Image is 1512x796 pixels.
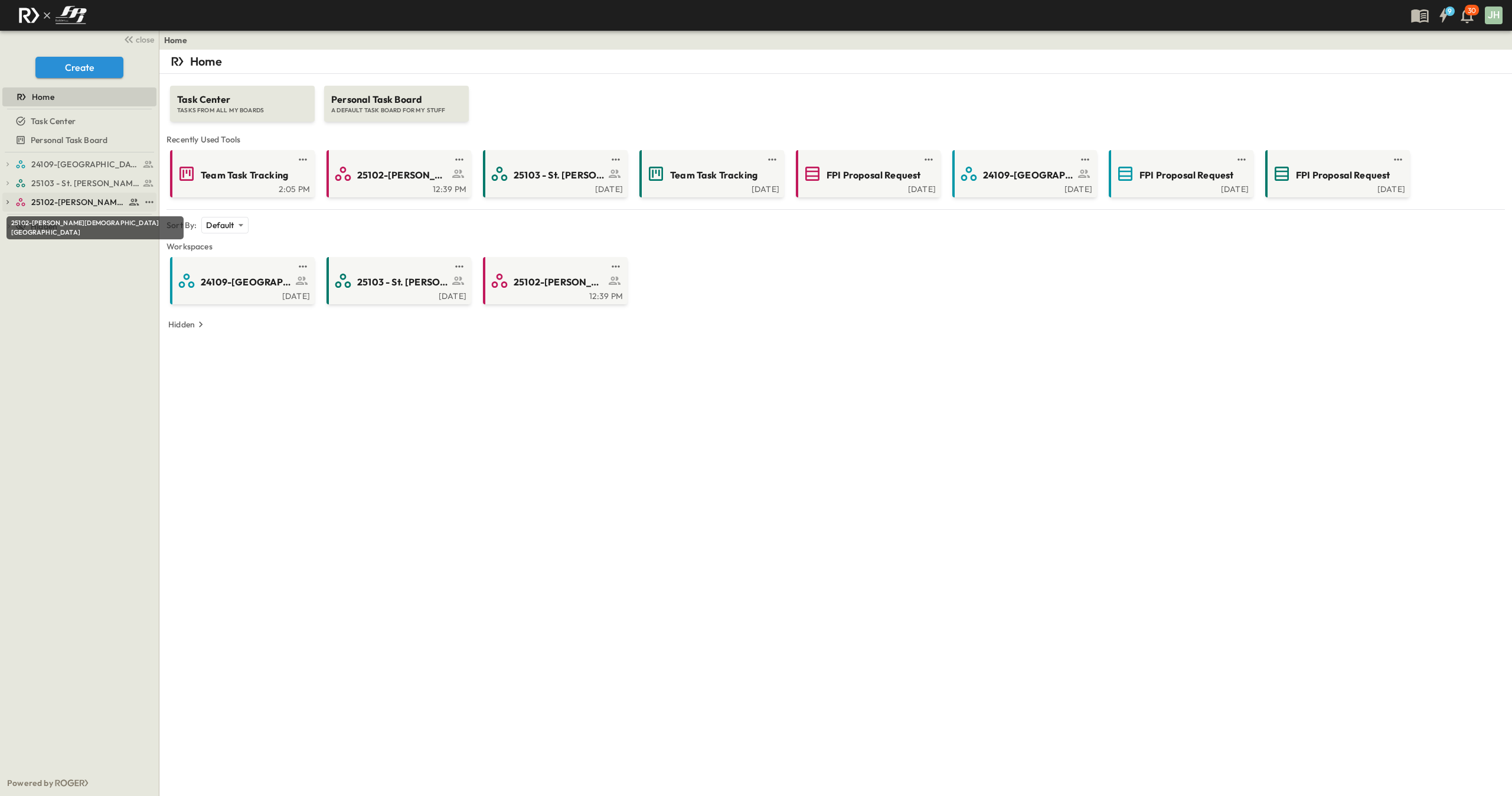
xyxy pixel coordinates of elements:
a: [DATE] [1268,183,1405,193]
div: 24109-St. Teresa of Calcutta Parish Halltest [2,155,156,174]
p: Hidden [168,319,195,330]
span: Recently Used Tools [166,134,1505,145]
a: Task Center [2,113,154,129]
a: Home [164,34,187,46]
span: FPI Proposal Request [1296,168,1390,182]
a: 25103 - St. [PERSON_NAME] Phase 2 [485,164,623,183]
a: 24109-[GEOGRAPHIC_DATA][PERSON_NAME] [172,271,310,290]
p: Home [190,53,222,70]
div: Default [201,217,248,233]
a: [DATE] [172,290,310,300]
a: 25103 - St. [PERSON_NAME] Phase 2 [15,175,154,191]
button: test [452,259,466,274]
span: 25102-Christ The Redeemer Anglican Church [31,196,125,208]
a: FPI Proposal Request [798,164,936,183]
a: Personal Task BoardA DEFAULT TASK BOARD FOR MY STUFF [323,74,470,122]
a: 25102-Christ The Redeemer Anglican Church [15,194,140,210]
button: test [296,152,310,167]
span: 24109-[GEOGRAPHIC_DATA][PERSON_NAME] [201,275,292,289]
div: 25103 - St. [PERSON_NAME] Phase 2test [2,174,156,193]
span: 25103 - St. [PERSON_NAME] Phase 2 [514,168,605,182]
a: 25102-[PERSON_NAME][DEMOGRAPHIC_DATA][GEOGRAPHIC_DATA] [329,164,466,183]
p: Default [206,219,234,231]
button: Create [35,57,123,78]
a: 25102-[PERSON_NAME][DEMOGRAPHIC_DATA][GEOGRAPHIC_DATA] [485,271,623,290]
span: 24109-St. Teresa of Calcutta Parish Hall [31,158,139,170]
a: [DATE] [329,290,466,300]
span: Team Task Tracking [670,168,757,182]
button: test [452,152,466,167]
a: 12:39 PM [329,183,466,193]
span: Personal Task Board [331,93,462,106]
a: FPI Proposal Request [1111,164,1249,183]
span: 25102-[PERSON_NAME][DEMOGRAPHIC_DATA][GEOGRAPHIC_DATA] [514,275,605,289]
a: Personal Task Board [2,132,154,148]
a: 25103 - St. [PERSON_NAME] Phase 2 [329,271,466,290]
a: [DATE] [642,183,779,193]
button: test [1078,152,1092,167]
button: test [296,259,310,274]
button: test [1391,152,1405,167]
a: [DATE] [485,183,623,193]
a: Team Task Tracking [642,164,779,183]
div: JH [1485,7,1503,24]
span: Task Center [31,115,76,127]
button: test [142,195,156,209]
button: close [119,31,156,47]
a: [DATE] [798,183,936,193]
button: test [922,152,936,167]
a: 12:39 PM [485,290,623,300]
button: JH [1484,5,1504,25]
button: test [609,259,623,274]
span: Task Center [177,93,308,106]
button: test [609,152,623,167]
span: 25103 - St. [PERSON_NAME] Phase 2 [357,275,449,289]
span: 25103 - St. [PERSON_NAME] Phase 2 [31,177,139,189]
div: Personal Task Boardtest [2,131,156,150]
a: Team Task Tracking [172,164,310,183]
a: [DATE] [1111,183,1249,193]
a: 24109-[GEOGRAPHIC_DATA][PERSON_NAME] [955,164,1092,183]
a: 24109-St. Teresa of Calcutta Parish Hall [15,156,154,173]
div: 25102-Christ The Redeemer Anglican Churchtest [2,193,156,212]
button: test [1235,152,1249,167]
span: A DEFAULT TASK BOARD FOR MY STUFF [331,106,462,115]
a: FPI Proposal Request [1268,164,1405,183]
a: [DATE] [955,183,1092,193]
span: Home [32,91,54,103]
span: TASKS FROM ALL MY BOARDS [177,106,308,115]
span: FPI Proposal Request [827,168,920,182]
span: Team Task Tracking [201,168,288,182]
span: close [136,34,154,46]
a: 2:05 PM [172,183,310,193]
nav: breadcrumbs [164,34,194,46]
button: 9 [1432,5,1455,26]
div: 25102-[PERSON_NAME][DEMOGRAPHIC_DATA][GEOGRAPHIC_DATA] [6,216,184,239]
img: c8d7d1ed905e502e8f77bf7063faec64e13b34fdb1f2bdd94b0e311fc34f8000.png [14,3,91,28]
h6: 9 [1448,7,1452,16]
span: FPI Proposal Request [1139,168,1233,182]
a: Task CenterTASKS FROM ALL MY BOARDS [169,74,316,122]
a: Home [2,89,154,105]
span: 24109-[GEOGRAPHIC_DATA][PERSON_NAME] [983,168,1075,182]
span: Workspaces [166,241,1505,252]
span: 25102-[PERSON_NAME][DEMOGRAPHIC_DATA][GEOGRAPHIC_DATA] [357,168,449,182]
span: Personal Task Board [31,134,107,146]
button: Hidden [164,316,211,333]
p: 30 [1468,6,1476,15]
button: test [765,152,779,167]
